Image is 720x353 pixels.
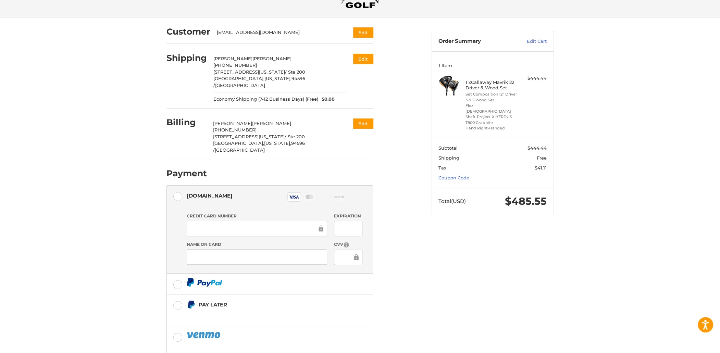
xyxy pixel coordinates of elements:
[465,103,518,114] li: Flex [DEMOGRAPHIC_DATA]
[215,147,265,153] span: [GEOGRAPHIC_DATA]
[465,79,518,91] h4: 1 x Callaway Mavrik 22 Driver & Wood Set
[512,38,547,45] a: Edit Cart
[438,38,512,45] h3: Order Summary
[353,27,373,37] button: Edit
[213,134,285,139] span: [STREET_ADDRESS][US_STATE]
[438,145,458,151] span: Subtotal
[465,125,518,131] li: Hand Right-Handed
[213,69,285,75] span: [STREET_ADDRESS][US_STATE]
[213,140,305,153] span: 94596 /
[213,76,305,88] span: 94596 /
[353,118,373,128] button: Edit
[285,134,305,139] span: / Ste 200
[438,175,469,180] a: Coupon Code
[334,241,362,248] label: CVV
[213,96,318,103] span: Economy Shipping (7-12 Business Days) (Free)
[217,29,340,36] div: [EMAIL_ADDRESS][DOMAIN_NAME]
[465,91,518,103] li: Set Composition 12° Driver 3 & 5 Wood Set
[535,165,547,171] span: $41.11
[264,76,291,81] span: [US_STATE],
[187,190,233,201] div: [DOMAIN_NAME]
[187,312,330,318] iframe: PayPal Message 1
[537,155,547,161] span: Free
[264,140,291,146] span: [US_STATE],
[187,278,222,287] img: PayPal icon
[213,140,264,146] span: [GEOGRAPHIC_DATA],
[505,195,547,207] span: $485.55
[285,69,305,75] span: / Ste 200
[465,114,518,125] li: Shaft Project X HZRDUS T800 Graphite
[213,127,257,133] span: [PHONE_NUMBER]
[213,76,264,81] span: [GEOGRAPHIC_DATA],
[213,62,257,68] span: [PHONE_NUMBER]
[215,83,265,88] span: [GEOGRAPHIC_DATA]
[252,121,291,126] span: [PERSON_NAME]
[334,213,362,219] label: Expiration
[187,213,327,219] label: Credit Card Number
[318,96,335,103] span: $0.00
[438,155,459,161] span: Shipping
[187,300,195,309] img: Pay Later icon
[438,165,446,171] span: Tax
[527,145,547,151] span: $444.44
[438,63,547,68] h3: 1 Item
[520,75,547,82] div: $444.44
[166,53,207,63] h2: Shipping
[252,56,291,61] span: [PERSON_NAME]
[166,26,210,37] h2: Customer
[166,168,207,179] h2: Payment
[663,335,720,353] iframe: Google Customer Reviews
[213,121,252,126] span: [PERSON_NAME]
[438,198,466,204] span: Total (USD)
[213,56,252,61] span: [PERSON_NAME]
[199,299,330,310] div: Pay Later
[353,54,373,64] button: Edit
[187,331,222,339] img: PayPal icon
[187,241,327,248] label: Name on Card
[166,117,207,128] h2: Billing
